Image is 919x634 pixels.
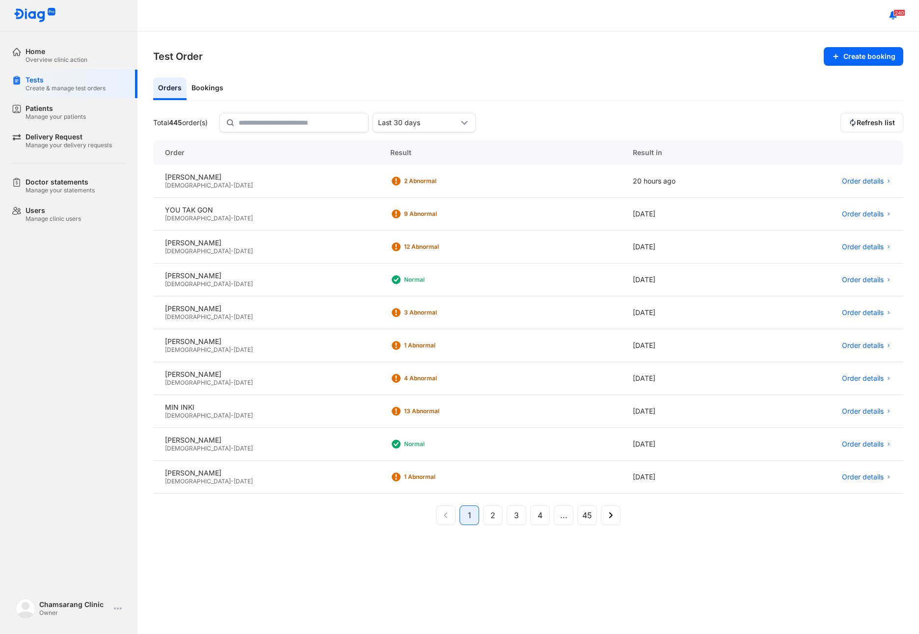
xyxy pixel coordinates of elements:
img: logo [14,8,56,23]
div: Manage clinic users [26,215,81,223]
span: [DATE] [234,280,253,288]
div: [DATE] [621,231,755,264]
span: [DEMOGRAPHIC_DATA] [165,346,231,353]
div: [DATE] [621,264,755,296]
div: [PERSON_NAME] [165,469,367,477]
span: Order details [842,341,884,350]
span: 4 [538,509,542,521]
div: [DATE] [621,296,755,329]
div: 9 Abnormal [404,210,483,218]
div: Create & manage test orders [26,84,106,92]
span: - [231,477,234,485]
div: [PERSON_NAME] [165,173,367,182]
button: 3 [507,505,526,525]
span: 3 [514,509,519,521]
span: - [231,445,234,452]
div: [DATE] [621,428,755,461]
span: [DEMOGRAPHIC_DATA] [165,247,231,255]
div: 2 Abnormal [404,177,483,185]
span: - [231,182,234,189]
span: [DEMOGRAPHIC_DATA] [165,412,231,419]
button: 1 [459,505,479,525]
div: Manage your patients [26,113,86,121]
div: Total order(s) [153,118,208,127]
span: - [231,412,234,419]
button: ... [554,505,573,525]
span: [DATE] [234,313,253,320]
div: 1 Abnormal [404,342,483,349]
button: 45 [577,505,597,525]
div: Result [378,140,621,165]
div: [PERSON_NAME] [165,304,367,313]
span: Order details [842,440,884,449]
span: [DATE] [234,379,253,386]
div: [PERSON_NAME] [165,436,367,445]
div: Owner [39,609,110,617]
div: [DATE] [621,395,755,428]
span: Order details [842,374,884,383]
span: 1 [468,509,471,521]
span: [DATE] [234,346,253,353]
div: 12 Abnormal [404,243,483,251]
span: 2 [490,509,495,521]
div: Chamsarang Clinic [39,600,110,609]
div: 20 hours ago [621,165,755,198]
span: - [231,313,234,320]
button: Create booking [824,47,903,66]
div: Normal [404,276,483,284]
div: Result in [621,140,755,165]
span: Order details [842,473,884,481]
span: 240 [893,9,905,16]
span: Refresh list [857,118,895,127]
div: YOU TAK GON [165,206,367,214]
span: [DATE] [234,214,253,222]
span: - [231,280,234,288]
div: Patients [26,104,86,113]
span: - [231,247,234,255]
h3: Test Order [153,50,203,63]
span: [DATE] [234,477,253,485]
span: Order details [842,210,884,218]
span: [DEMOGRAPHIC_DATA] [165,445,231,452]
span: 445 [169,118,182,127]
div: Normal [404,440,483,448]
div: Manage your delivery requests [26,141,112,149]
span: [DEMOGRAPHIC_DATA] [165,477,231,485]
div: [DATE] [621,461,755,494]
div: [DATE] [621,329,755,362]
button: 4 [530,505,550,525]
div: [PERSON_NAME] [165,337,367,346]
span: - [231,379,234,386]
div: 4 Abnormal [404,374,483,382]
span: [DEMOGRAPHIC_DATA] [165,214,231,222]
div: Home [26,47,87,56]
span: [DATE] [234,182,253,189]
div: [PERSON_NAME] [165,370,367,379]
div: [DATE] [621,198,755,231]
span: [DATE] [234,247,253,255]
span: [DEMOGRAPHIC_DATA] [165,182,231,189]
div: Tests [26,76,106,84]
span: 45 [582,509,592,521]
div: [DATE] [621,362,755,395]
div: Orders [153,78,187,100]
img: logo [16,599,35,618]
div: [PERSON_NAME] [165,271,367,280]
div: MIN INKI [165,403,367,412]
button: 2 [483,505,503,525]
div: Users [26,206,81,215]
div: [PERSON_NAME] [165,238,367,247]
div: Doctor statements [26,178,95,186]
span: Order details [842,407,884,416]
span: Order details [842,177,884,185]
div: Order [153,140,378,165]
div: Last 30 days [378,118,459,127]
span: [DATE] [234,445,253,452]
span: ... [560,509,568,521]
div: 13 Abnormal [404,407,483,415]
span: - [231,346,234,353]
span: - [231,214,234,222]
span: Order details [842,308,884,317]
span: [DEMOGRAPHIC_DATA] [165,379,231,386]
div: Overview clinic action [26,56,87,64]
